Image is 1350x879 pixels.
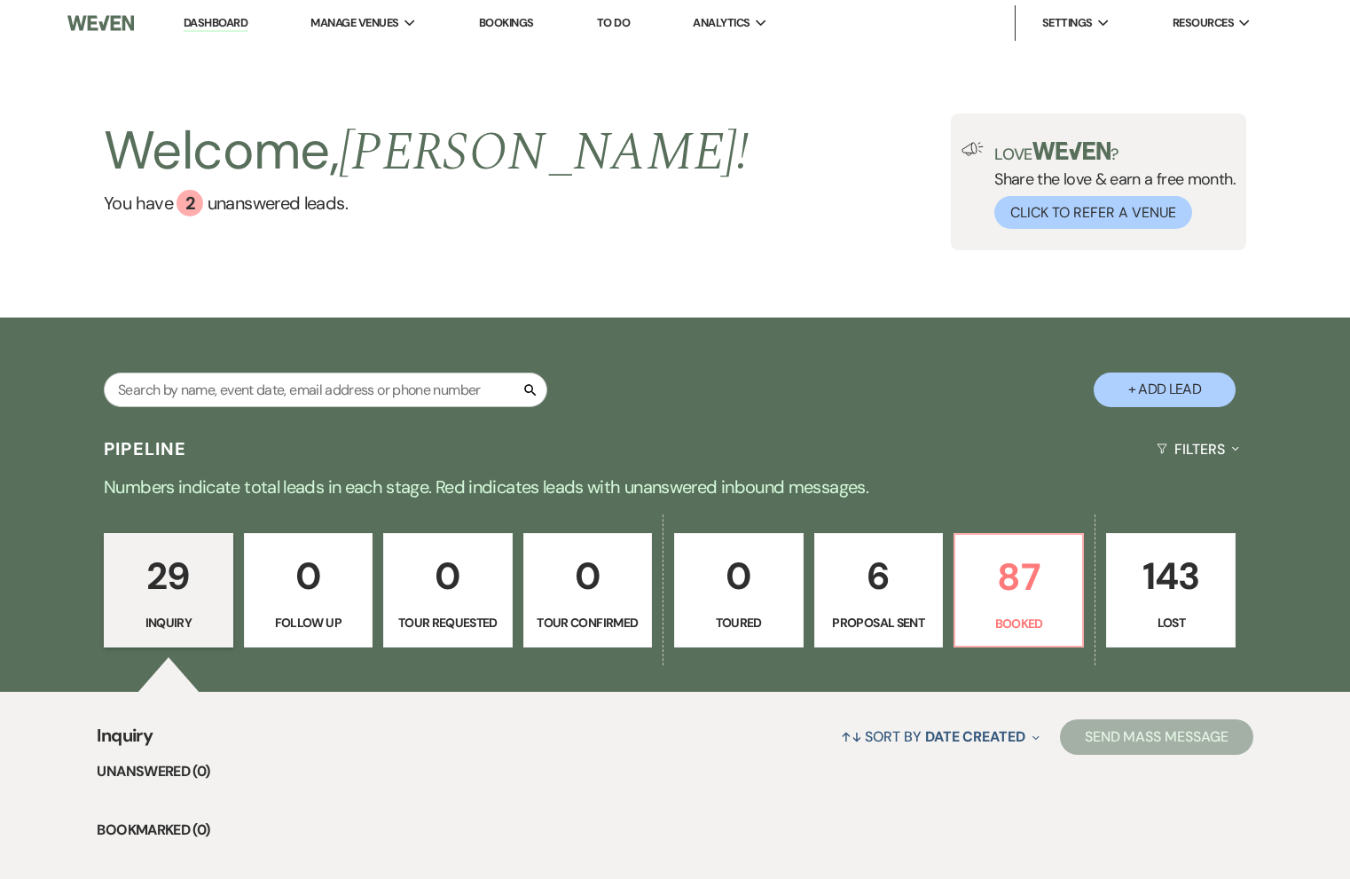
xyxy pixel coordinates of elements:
[184,15,247,32] a: Dashboard
[1118,613,1223,632] p: Lost
[1042,14,1093,32] span: Settings
[597,15,630,30] a: To Do
[826,613,931,632] p: Proposal Sent
[104,190,749,216] a: You have 2 unanswered leads.
[36,473,1314,501] p: Numbers indicate total leads in each stage. Red indicates leads with unanswered inbound messages.
[255,546,361,606] p: 0
[961,142,984,156] img: loud-speaker-illustration.svg
[814,533,943,648] a: 6Proposal Sent
[674,533,803,648] a: 0Toured
[693,14,750,32] span: Analytics
[115,613,221,632] p: Inquiry
[395,613,500,632] p: Tour Requested
[395,546,500,606] p: 0
[177,190,203,216] div: 2
[479,15,534,30] a: Bookings
[523,533,652,648] a: 0Tour Confirmed
[67,4,134,42] img: Weven Logo
[535,546,640,606] p: 0
[954,533,1084,648] a: 87Booked
[966,614,1071,633] p: Booked
[115,546,221,606] p: 29
[383,533,512,648] a: 0Tour Requested
[826,546,931,606] p: 6
[255,613,361,632] p: Follow Up
[104,533,232,648] a: 29Inquiry
[1106,533,1235,648] a: 143Lost
[104,114,749,190] h2: Welcome,
[97,722,153,760] span: Inquiry
[1094,373,1236,407] button: + Add Lead
[994,142,1236,162] p: Love ?
[97,760,1252,783] li: Unanswered (0)
[104,436,187,461] h3: Pipeline
[339,112,749,193] span: [PERSON_NAME] !
[966,547,1071,607] p: 87
[1060,719,1253,755] button: Send Mass Message
[104,373,547,407] input: Search by name, event date, email address or phone number
[535,613,640,632] p: Tour Confirmed
[244,533,373,648] a: 0Follow Up
[686,613,791,632] p: Toured
[834,713,1047,760] button: Sort By Date Created
[994,196,1192,229] button: Click to Refer a Venue
[984,142,1236,229] div: Share the love & earn a free month.
[1118,546,1223,606] p: 143
[97,819,1252,842] li: Bookmarked (0)
[841,727,862,746] span: ↑↓
[1150,426,1246,473] button: Filters
[686,546,791,606] p: 0
[925,727,1025,746] span: Date Created
[310,14,398,32] span: Manage Venues
[1032,142,1111,160] img: weven-logo-green.svg
[1173,14,1234,32] span: Resources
